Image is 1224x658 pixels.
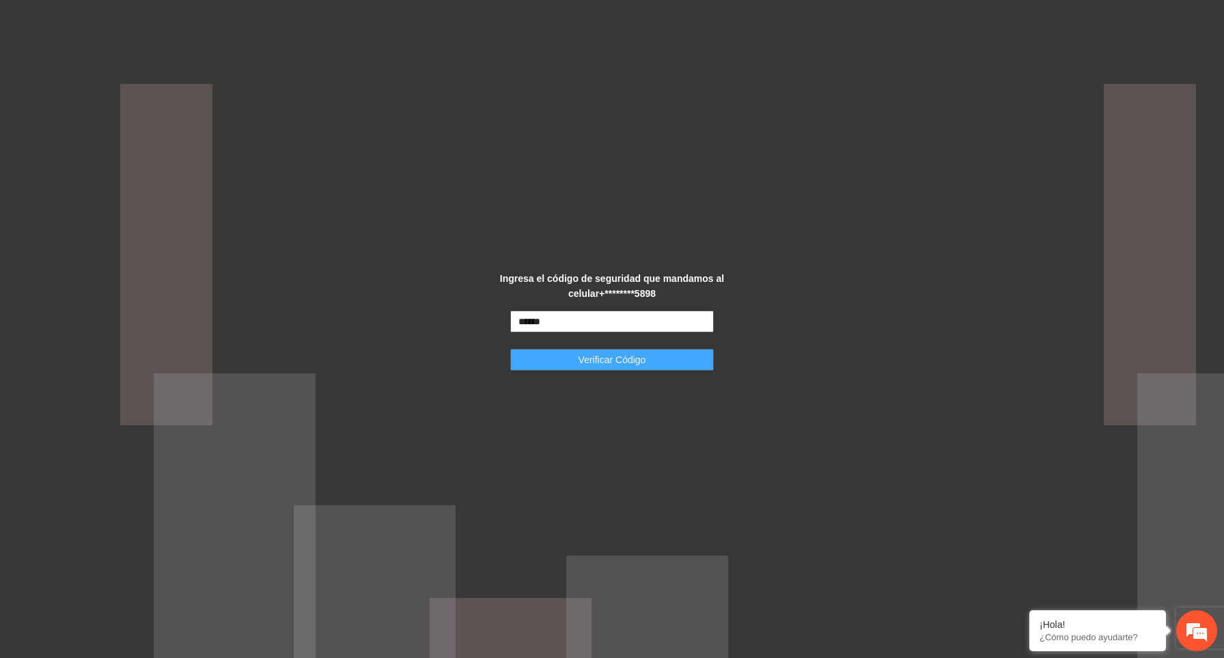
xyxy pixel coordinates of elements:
[510,349,714,371] button: Verificar Código
[7,373,260,420] textarea: Escriba su mensaje y pulse “Intro”
[71,70,229,87] div: Chatee con nosotros ahora
[224,7,257,40] div: Minimizar ventana de chat en vivo
[500,273,724,299] strong: Ingresa el código de seguridad que mandamos al celular +********5898
[79,182,189,320] span: Estamos en línea.
[1040,632,1156,642] p: ¿Cómo puedo ayudarte?
[579,352,646,367] span: Verificar Código
[1040,619,1156,630] div: ¡Hola!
